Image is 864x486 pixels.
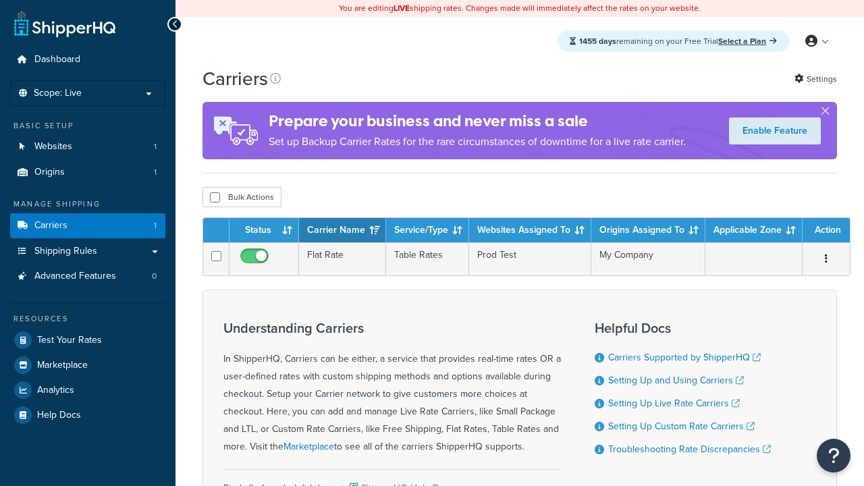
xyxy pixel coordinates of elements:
div: Basic Setup [10,120,165,132]
th: Status: activate to sort column ascending [230,218,299,242]
a: Advanced Features 0 [10,264,165,289]
th: Carrier Name: activate to sort column ascending [299,218,386,242]
a: Setting Up Live Rate Carriers [608,396,740,410]
a: Enable Feature [729,117,821,144]
a: Analytics [10,378,165,402]
td: My Company [591,242,705,275]
a: Setting Up Custom Rate Carriers [608,419,755,433]
td: Flat Rate [299,242,386,275]
button: Bulk Actions [202,187,281,207]
strong: 1455 days [579,35,616,47]
span: Websites [34,141,72,153]
span: 1 [154,167,157,178]
span: Help Docs [37,410,81,421]
th: Action [803,218,850,242]
a: Help Docs [10,403,165,427]
li: Carriers [10,213,165,238]
li: Advanced Features [10,264,165,289]
a: Origins 1 [10,160,165,185]
a: Carriers Supported by ShipperHQ [608,350,761,364]
li: Websites [10,134,165,159]
h1: Carriers [202,65,268,92]
a: Test Your Rates [10,328,165,352]
h3: Understanding Carriers [223,321,561,335]
a: Setting Up and Using Carriers [608,373,744,387]
span: 1 [154,220,157,232]
a: Marketplace [10,353,165,377]
div: In ShipperHQ, Carriers can be either, a service that provides real-time rates OR a user-defined r... [223,321,561,456]
h4: Prepare your business and never miss a sale [269,110,686,132]
span: 1 [154,141,157,153]
span: Origins [34,167,65,178]
img: ad-rules-rateshop-fe6ec290ccb7230408bd80ed9643f0289d75e0ffd9eb532fc0e269fcd187b520.png [202,102,269,159]
td: Table Rates [386,242,469,275]
span: Analytics [37,385,74,396]
th: Websites Assigned To: activate to sort column ascending [469,218,591,242]
a: Marketplace [283,439,334,454]
button: Open Resource Center [817,439,850,473]
span: Dashboard [34,54,80,65]
a: Shipping Rules [10,239,165,264]
th: Applicable Zone: activate to sort column ascending [705,218,803,242]
li: Origins [10,160,165,185]
span: Test Your Rates [37,335,102,346]
th: Origins Assigned To: activate to sort column ascending [591,218,705,242]
p: Set up Backup Carrier Rates for the rare circumstances of downtime for a live rate carrier. [269,132,686,151]
div: Resources [10,313,165,325]
span: Advanced Features [34,271,116,282]
td: Prod Test [469,242,591,275]
span: Carriers [34,220,67,232]
a: Websites 1 [10,134,165,159]
div: Manage Shipping [10,198,165,210]
th: Service/Type: activate to sort column ascending [386,218,469,242]
a: Settings [794,70,837,88]
a: Carriers 1 [10,213,165,238]
a: Dashboard [10,47,165,72]
a: Select a Plan [718,35,777,47]
h3: Helpful Docs [595,321,771,335]
span: Scope: Live [34,88,82,99]
div: remaining on your Free Trial [558,30,789,52]
a: Troubleshooting Rate Discrepancies [608,442,771,456]
a: ShipperHQ Home [14,10,115,37]
span: Shipping Rules [34,246,97,257]
span: 0 [152,271,157,282]
span: Marketplace [37,360,88,371]
b: LIVE [394,2,410,14]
